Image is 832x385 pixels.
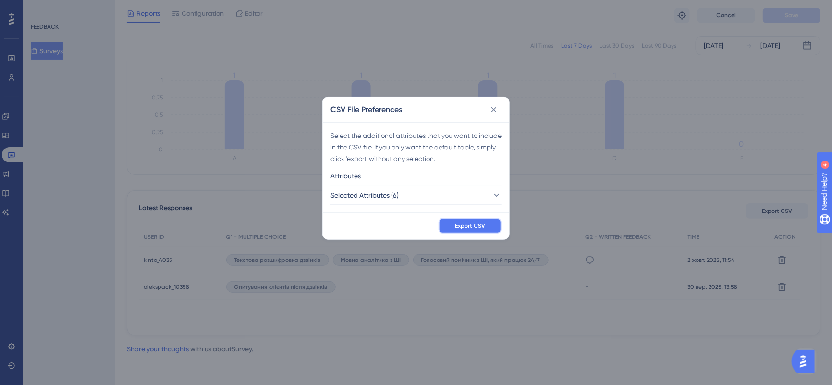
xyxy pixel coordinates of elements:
[792,347,820,376] iframe: UserGuiding AI Assistant Launcher
[330,130,502,164] div: Select the additional attributes that you want to include in the CSV file. If you only want the d...
[330,170,361,182] span: Attributes
[455,222,485,230] span: Export CSV
[67,5,70,12] div: 4
[330,104,402,115] h2: CSV File Preferences
[330,189,399,201] span: Selected Attributes (6)
[23,2,60,14] span: Need Help?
